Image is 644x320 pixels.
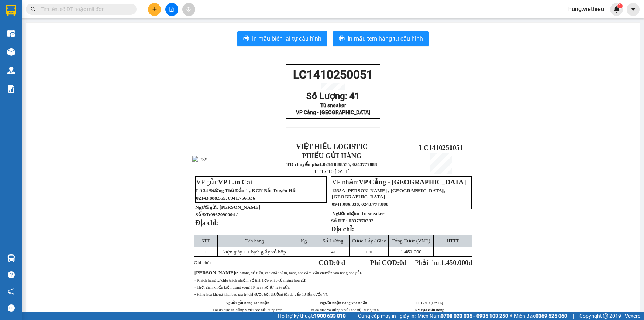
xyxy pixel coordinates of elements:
[331,218,348,224] strong: Số ĐT :
[194,270,235,275] span: [PERSON_NAME]
[351,312,352,320] span: |
[320,102,346,108] span: Tú sneaker
[392,238,430,244] span: Tổng Cước (VNĐ)
[278,312,346,320] span: Hỗ trợ kỹ thuật:
[332,201,388,207] span: 0941.086.336, 0243.777.888
[186,7,191,12] span: aim
[192,156,207,162] img: logo
[287,161,323,167] strong: TĐ chuyển phát:
[348,34,423,43] span: In mẫu tem hàng tự cấu hình
[366,249,368,255] span: 0
[7,30,15,37] img: warehouse-icon
[336,259,345,266] span: 0 đ
[619,3,621,8] span: 1
[252,34,321,43] span: In mẫu biên lai tự cấu hình
[339,35,345,42] span: printer
[8,304,15,312] span: message
[225,301,269,305] strong: Người gửi hàng xác nhận
[194,270,237,275] span: :
[416,301,443,305] span: 11:17:10 [DATE]
[361,211,384,216] span: Tú sneaker
[562,4,610,14] span: hung.viethieu
[419,144,463,152] span: LC1410250051
[359,178,466,186] span: VP Cảng - [GEOGRAPHIC_DATA]
[210,212,238,217] span: 0967090004 /
[195,212,237,217] strong: Số ĐT:
[196,178,252,186] span: VP gửi:
[366,249,372,255] span: /0
[31,7,36,12] span: search
[320,301,367,305] strong: Người nhận hàng xác nhận
[152,7,157,12] span: plus
[296,109,370,115] span: VP Cảng - [GEOGRAPHIC_DATA]
[169,7,174,12] span: file-add
[7,254,15,262] img: warehouse-icon
[194,278,306,282] span: • Khách hàng tự chịu trách nhiệm về tính hợp pháp của hàng hóa gửi
[441,313,508,319] strong: 0708 023 035 - 0935 103 250
[7,48,15,56] img: warehouse-icon
[195,219,218,227] strong: Địa chỉ:
[399,259,403,266] span: 0
[617,3,623,8] sup: 1
[194,292,328,296] span: • Hàng hóa không khai báo giá trị chỉ được bồi thường tối đa gấp 10 lần cước VC
[194,260,211,265] span: Ghi chú:
[332,178,466,186] span: VP nhận:
[7,67,15,74] img: warehouse-icon
[415,259,472,266] span: Phải thu:
[194,285,290,289] span: • Thời gian khiếu kiện trong vòng 10 ngày kể từ ngày gửi.
[323,238,343,244] span: Số Lượng
[370,259,407,266] strong: Phí COD: đ
[6,5,16,16] img: logo-vxr
[8,288,15,295] span: notification
[237,271,362,275] span: • Không để tiền, các chất cấm, hàng hóa cấm vận chuyển vào hàng hóa gửi.
[195,204,218,210] strong: Người gửi:
[358,312,416,320] span: Cung cấp máy in - giấy in:
[213,308,283,312] span: Tôi đã đọc và đồng ý với các nội dung trên
[349,218,373,224] span: 0337970382
[627,3,640,16] button: caret-down
[447,238,459,244] span: HTTT
[573,312,574,320] span: |
[296,143,368,150] strong: VIỆT HIẾU LOGISTIC
[196,195,255,201] span: 02143.888.555, 0941.756.336
[237,31,327,46] button: printerIn mẫu biên lai tự cấu hình
[314,168,350,174] span: 11:17:10 [DATE]
[7,85,15,93] img: solution-icon
[417,312,508,320] span: Miền Nam
[306,91,360,101] span: Số Lượng: 41
[148,3,161,16] button: plus
[245,238,264,244] span: Tên hàng
[331,249,336,255] span: 41
[400,249,421,255] span: 1.450.000
[223,249,286,255] span: kiện giày + 1 bịch giấy vỏ hộp
[201,238,210,244] span: STT
[302,152,362,160] strong: PHIẾU GỬI HÀNG
[332,211,359,216] strong: Người nhận:
[332,188,445,200] span: 1235A [PERSON_NAME] , [GEOGRAPHIC_DATA], [GEOGRAPHIC_DATA]
[8,271,15,278] span: question-circle
[218,178,252,186] span: VP Lào Cai
[514,312,567,320] span: Miền Bắc
[301,238,307,244] span: Kg
[220,204,260,210] span: [PERSON_NAME]
[630,6,637,13] span: caret-down
[613,6,620,13] img: icon-new-feature
[309,308,379,312] span: Tôi đã đọc và đồng ý với các nội dung trên
[603,313,608,319] span: copyright
[415,308,444,312] strong: NV tạo đơn hàng
[293,68,373,82] span: LC1410250051
[243,35,249,42] span: printer
[510,314,512,317] span: ⚪️
[165,3,178,16] button: file-add
[196,188,297,193] span: Lô 34 Đường Thủ Dầu 1 , KCN Bắc Duyên Hải
[535,313,567,319] strong: 0369 525 060
[468,259,472,266] span: đ
[352,238,386,244] span: Cước Lấy / Giao
[333,31,429,46] button: printerIn mẫu tem hàng tự cấu hình
[318,259,345,266] strong: COD:
[182,3,195,16] button: aim
[41,5,128,13] input: Tìm tên, số ĐT hoặc mã đơn
[314,313,346,319] strong: 1900 633 818
[204,249,207,255] span: 1
[441,259,469,266] span: 1.450.000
